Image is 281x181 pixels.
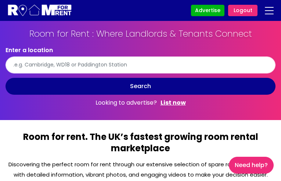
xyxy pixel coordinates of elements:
[6,47,275,54] label: Enter a location
[7,4,72,17] img: Logo for Room for Rent, featuring a welcoming design with a house icon and modern typography
[6,57,275,73] input: .e.g. Cambridge, WD18 or Paddington Station
[229,157,274,174] a: Need Help?
[161,98,186,107] a: List now
[191,5,224,16] a: Advertise
[6,95,275,113] p: Looking to advertise?
[6,78,275,95] button: search
[6,28,275,47] h1: Room for Rent : Where Landlords & Tenants Connect
[228,5,257,16] a: Logout
[6,131,275,159] h2: Room for rent. The UK’s fastest growing room rental marketplace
